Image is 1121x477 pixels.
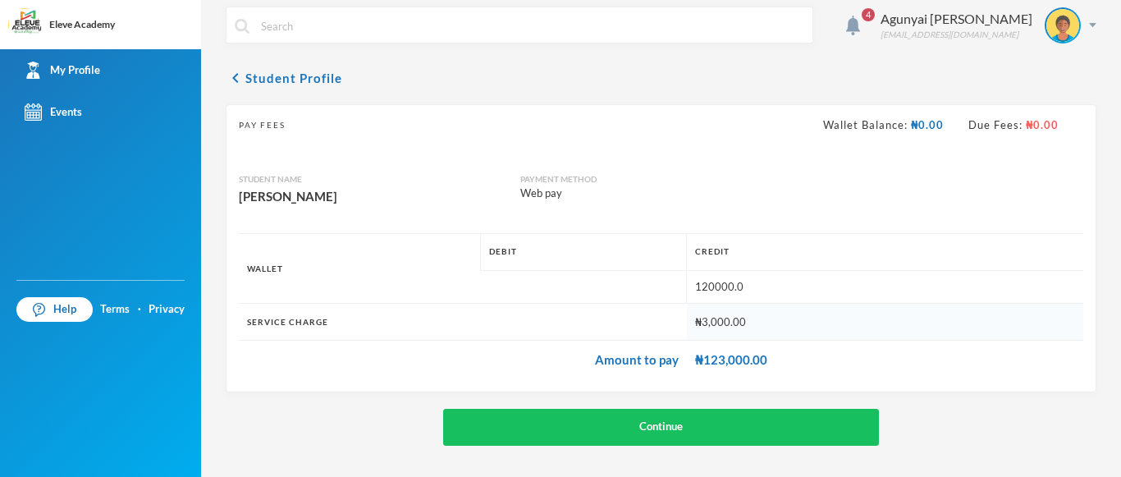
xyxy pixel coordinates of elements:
[1046,9,1079,42] img: STUDENT
[226,68,245,88] i: chevron_left
[520,186,731,202] div: Web pay
[259,7,804,44] input: Search
[16,297,93,322] a: Help
[687,341,1083,379] td: ₦123,000.00
[226,68,342,88] button: chevron_leftStudent Profile
[862,8,875,21] span: 4
[908,118,944,131] span: ₦0.00
[239,304,687,341] th: Service Charge
[823,117,944,134] div: Wallet Balance:
[239,233,481,304] th: Wallet
[520,173,731,186] div: Payment Method
[49,17,115,32] div: Eleve Academy
[968,117,1059,134] div: Due Fees:
[138,301,141,318] div: ·
[687,270,1083,304] td: 120000.0
[881,9,1032,29] div: Agunyai [PERSON_NAME]
[239,186,520,207] div: [PERSON_NAME]
[239,173,520,186] div: Student Name
[235,19,249,34] img: search
[687,304,1083,341] td: ₦3,000.00
[25,103,82,121] div: Events
[149,301,185,318] a: Privacy
[687,233,1083,270] th: Credit
[9,9,42,42] img: logo
[481,233,687,270] th: Debit
[239,119,285,131] span: Pay Fees
[443,409,879,446] button: Continue
[239,341,687,379] td: Amount to pay
[25,62,100,79] div: My Profile
[881,29,1032,41] div: [EMAIL_ADDRESS][DOMAIN_NAME]
[1023,118,1059,131] span: ₦0.00
[100,301,130,318] a: Terms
